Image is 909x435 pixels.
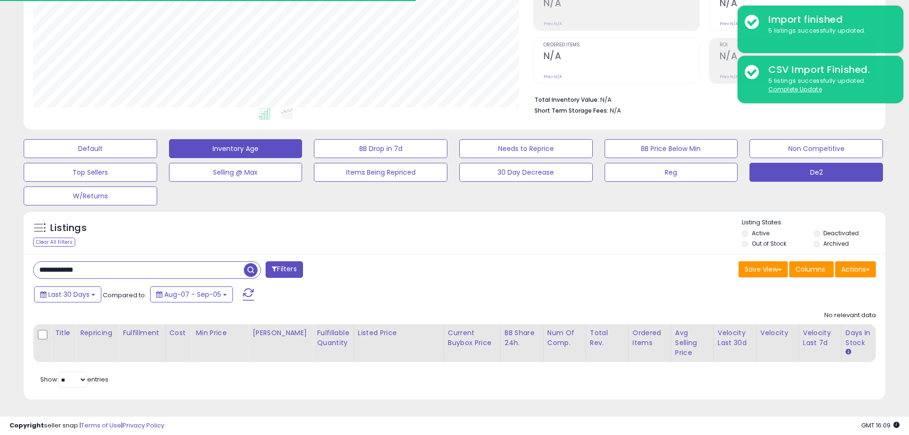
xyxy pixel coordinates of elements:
label: Active [752,229,769,237]
button: Reg [605,163,738,182]
button: Items Being Repriced [314,163,447,182]
label: Deactivated [823,229,859,237]
button: BB Price Below Min [605,139,738,158]
button: Selling @ Max [169,163,303,182]
li: N/A [535,93,869,105]
span: N/A [610,106,621,115]
div: Listed Price [358,328,440,338]
u: Complete Update [768,85,822,93]
h2: N/A [544,51,699,63]
div: Num of Comp. [547,328,582,348]
span: ROI [720,43,875,48]
button: Save View [739,261,788,277]
button: 30 Day Decrease [459,163,593,182]
span: Ordered Items [544,43,699,48]
div: Import finished [761,13,896,27]
span: 2025-10-6 16:09 GMT [861,421,900,430]
small: Prev: N/A [720,74,738,80]
span: Columns [795,265,825,274]
button: Filters [266,261,303,278]
div: Ordered Items [633,328,667,348]
small: Prev: N/A [544,21,562,27]
div: Repricing [80,328,115,338]
button: Non Competitive [749,139,883,158]
button: De2 [749,163,883,182]
div: BB Share 24h. [505,328,539,348]
h2: N/A [720,51,875,63]
button: Inventory Age [169,139,303,158]
span: Compared to: [103,291,146,300]
div: Clear All Filters [33,238,75,247]
div: Days In Stock [846,328,880,348]
button: Actions [835,261,876,277]
button: Columns [789,261,834,277]
div: Title [55,328,72,338]
div: Velocity Last 30d [718,328,752,348]
div: 5 listings successfully updated. [761,77,896,94]
a: Privacy Policy [123,421,164,430]
p: Listing States: [742,218,885,227]
button: Default [24,139,157,158]
div: No relevant data [824,311,876,320]
div: Velocity [760,328,795,338]
div: [PERSON_NAME] [252,328,309,338]
div: Velocity Last 7d [803,328,838,348]
div: 5 listings successfully updated. [761,27,896,36]
div: Fulfillable Quantity [317,328,349,348]
div: CSV Import Finished. [761,63,896,77]
label: Out of Stock [752,240,786,248]
button: BB Drop in 7d [314,139,447,158]
small: Prev: N/A [544,74,562,80]
small: Days In Stock. [846,348,851,356]
b: Short Term Storage Fees: [535,107,608,115]
button: Needs to Reprice [459,139,593,158]
label: Archived [823,240,849,248]
span: Show: entries [40,375,108,384]
a: Terms of Use [81,421,121,430]
b: Total Inventory Value: [535,96,599,104]
div: Min Price [196,328,244,338]
small: Prev: N/A [720,21,738,27]
div: Total Rev. [590,328,624,348]
button: W/Returns [24,186,157,205]
div: Fulfillment [123,328,161,338]
div: Current Buybox Price [448,328,497,348]
div: seller snap | | [9,421,164,430]
button: Last 30 Days [34,286,101,302]
strong: Copyright [9,421,44,430]
div: Cost [169,328,188,338]
span: Aug-07 - Sep-05 [164,290,221,299]
div: Avg Selling Price [675,328,710,358]
button: Top Sellers [24,163,157,182]
h5: Listings [50,222,87,235]
button: Aug-07 - Sep-05 [150,286,233,302]
span: Last 30 Days [48,290,89,299]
